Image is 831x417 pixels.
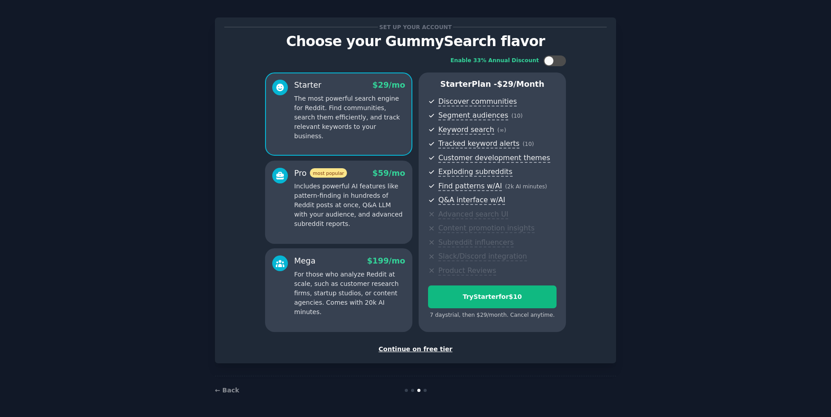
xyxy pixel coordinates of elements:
span: Set up your account [378,22,454,32]
span: Product Reviews [438,266,496,276]
span: Segment audiences [438,111,508,120]
span: Advanced search UI [438,210,508,219]
div: Pro [294,168,347,179]
button: TryStarterfor$10 [428,285,557,308]
a: ← Back [215,387,239,394]
span: ( 10 ) [511,113,523,119]
div: Continue on free tier [224,345,607,354]
span: Discover communities [438,97,517,106]
span: $ 59 /mo [373,169,405,178]
span: Find patterns w/AI [438,182,502,191]
div: Try Starter for $10 [428,292,556,302]
p: Choose your GummySearch flavor [224,34,607,49]
span: most popular [310,168,347,178]
span: ( ∞ ) [497,127,506,133]
span: Content promotion insights [438,224,535,233]
p: For those who analyze Reddit at scale, such as customer research firms, startup studios, or conte... [294,270,405,317]
div: 7 days trial, then $ 29 /month . Cancel anytime. [428,311,557,319]
span: $ 29 /mo [373,81,405,89]
span: Slack/Discord integration [438,252,527,261]
span: Tracked keyword alerts [438,139,519,149]
p: The most powerful search engine for Reddit. Find communities, search them efficiently, and track ... [294,94,405,141]
div: Starter [294,80,321,91]
span: Subreddit influencers [438,238,514,247]
div: Mega [294,255,316,267]
p: Starter Plan - [428,79,557,90]
span: Q&A interface w/AI [438,196,505,205]
span: ( 2k AI minutes ) [505,183,547,190]
span: Exploding subreddits [438,167,512,177]
span: Keyword search [438,125,494,135]
p: Includes powerful AI features like pattern-finding in hundreds of Reddit posts at once, Q&A LLM w... [294,182,405,229]
span: $ 29 /month [497,80,544,89]
div: Enable 33% Annual Discount [450,57,539,65]
span: Customer development themes [438,153,550,163]
span: $ 199 /mo [367,256,405,265]
span: ( 10 ) [523,141,534,147]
